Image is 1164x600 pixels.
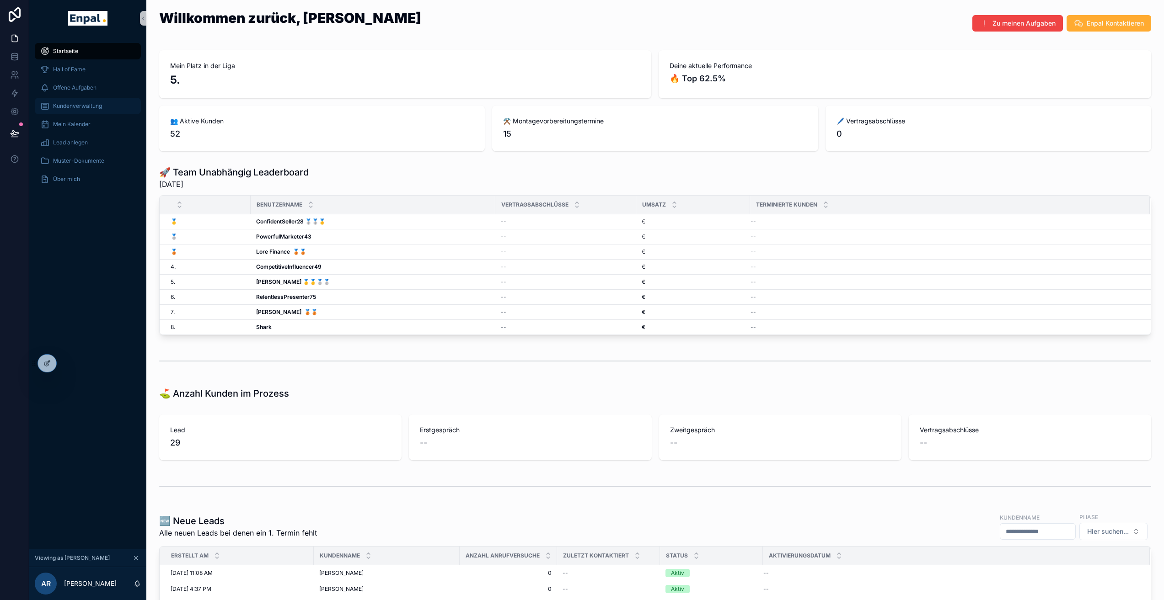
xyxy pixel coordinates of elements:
[171,218,177,225] span: 🥇
[665,585,757,593] a: Aktiv
[503,127,807,140] span: 15
[642,324,645,331] span: €
[171,569,308,577] a: [DATE] 11:08 AM
[319,585,454,593] a: [PERSON_NAME]
[35,98,141,114] a: Kundenverwaltung
[751,263,756,271] span: --
[920,436,927,449] span: --
[642,278,645,286] span: €
[170,127,474,140] span: 52
[642,293,645,301] span: €
[1067,15,1151,32] button: Enpal Kontaktieren
[35,554,110,562] span: Viewing as [PERSON_NAME]
[751,233,756,240] span: --
[53,121,91,128] span: Mein Kalender
[35,61,141,78] a: Hall of Fame
[670,425,890,435] span: Zweitgespräch
[563,585,568,593] span: --
[53,102,102,110] span: Kundenverwaltung
[171,233,177,240] span: 🥈
[159,515,317,527] h1: 🆕 Neue Leads
[256,233,311,240] strong: PowerfulMarketer43
[642,308,645,316] span: €
[837,127,1140,140] span: 0
[171,308,175,316] span: 7.
[170,436,391,449] span: 29
[642,201,666,208] span: Umsatz
[64,579,117,588] p: [PERSON_NAME]
[256,248,306,255] strong: Lore Finance 🥉🥉
[671,569,684,577] div: Aktiv
[256,278,330,285] strong: [PERSON_NAME] 🥇🥇🥈🥈
[501,293,506,301] span: --
[35,116,141,133] a: Mein Kalender
[920,425,1140,435] span: Vertragsabschlüsse
[170,425,391,435] span: Lead
[501,324,506,331] span: --
[41,578,51,589] span: AR
[53,66,86,73] span: Hall of Fame
[256,308,318,315] strong: [PERSON_NAME] 🥉🥉
[159,387,289,400] h1: ⛳ Anzahl Kunden im Prozess
[751,248,756,255] span: --
[319,569,454,577] a: [PERSON_NAME]
[503,117,807,126] span: ⚒️ Montagevorbereitungstermine
[751,278,756,286] span: --
[837,117,1140,126] span: 🖊️ Vertragsabschlüsse
[171,278,175,286] span: 5.
[763,569,769,577] span: --
[319,569,364,577] span: [PERSON_NAME]
[563,569,568,577] span: --
[35,80,141,96] a: Offene Aufgaben
[171,263,176,271] span: 4.
[35,171,141,187] a: Über mich
[751,293,756,301] span: --
[671,585,684,593] div: Aktiv
[171,552,209,559] span: Erstellt am
[666,552,688,559] span: Status
[465,569,552,577] span: 0
[159,166,309,179] h1: 🚀 Team Unabhängig Leaderboard
[256,263,322,270] strong: CompetitiveInfluencer49
[170,61,640,70] span: Mein Platz in der Liga
[171,293,175,301] span: 6.
[1087,19,1144,28] span: Enpal Kontaktieren
[420,425,640,435] span: Erstgespräch
[501,218,506,225] span: --
[751,308,756,316] span: --
[170,117,474,126] span: 👥 Aktive Kunden
[159,527,317,538] span: Alle neuen Leads bei denen ein 1. Termin fehlt
[665,569,757,577] a: Aktiv
[670,436,677,449] span: --
[256,293,316,300] strong: RelentlessPresenter75
[501,308,506,316] span: --
[972,15,1063,32] button: Zu meinen Aufgaben
[466,552,540,559] span: Anzahl Anrufversuche
[763,585,769,593] span: --
[319,585,364,593] span: [PERSON_NAME]
[171,585,211,593] span: [DATE] 4:37 PM
[642,263,645,271] span: €
[53,175,80,183] span: Über mich
[465,585,552,593] a: 0
[1079,513,1098,521] label: Phase
[53,48,78,55] span: Startseite
[53,157,104,165] span: Muster-Dokumente
[563,569,654,577] a: --
[159,11,421,25] h1: Willkommen zurück, [PERSON_NAME]
[171,569,213,577] span: [DATE] 11:08 AM
[501,263,506,271] span: --
[992,19,1056,28] span: Zu meinen Aufgaben
[35,153,141,169] a: Muster-Dokumente
[320,552,360,559] span: Kundenname
[642,233,645,240] span: €
[159,179,309,190] span: [DATE]
[53,139,88,146] span: Lead anlegen
[756,201,817,208] span: Terminierte Kunden
[642,218,645,225] span: €
[257,201,302,208] span: Benutzername
[751,218,756,225] span: --
[1079,523,1148,540] button: Select Button
[256,324,272,330] strong: Shark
